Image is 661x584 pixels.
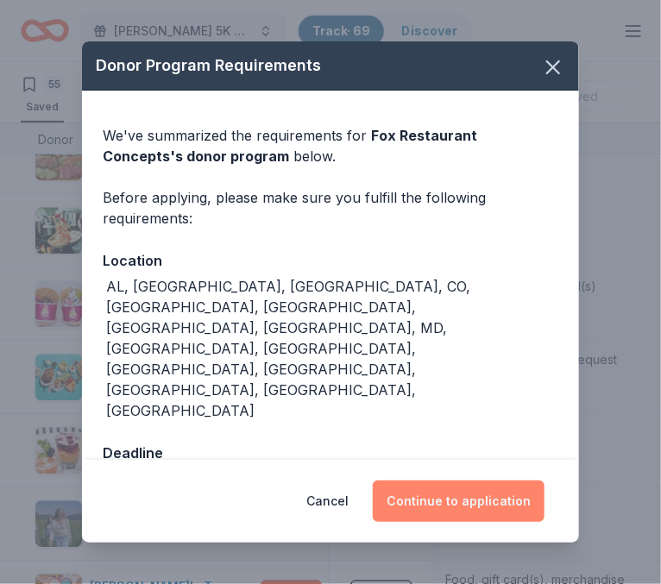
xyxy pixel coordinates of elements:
div: Location [103,249,558,272]
div: Before applying, please make sure you fulfill the following requirements: [103,187,558,229]
div: Donor Program Requirements [82,41,579,91]
button: Cancel [306,480,349,522]
button: Continue to application [373,480,545,522]
div: Deadline [103,442,558,464]
div: We've summarized the requirements for below. [103,125,558,166]
div: AL, [GEOGRAPHIC_DATA], [GEOGRAPHIC_DATA], CO, [GEOGRAPHIC_DATA], [GEOGRAPHIC_DATA], [GEOGRAPHIC_D... [106,276,558,421]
